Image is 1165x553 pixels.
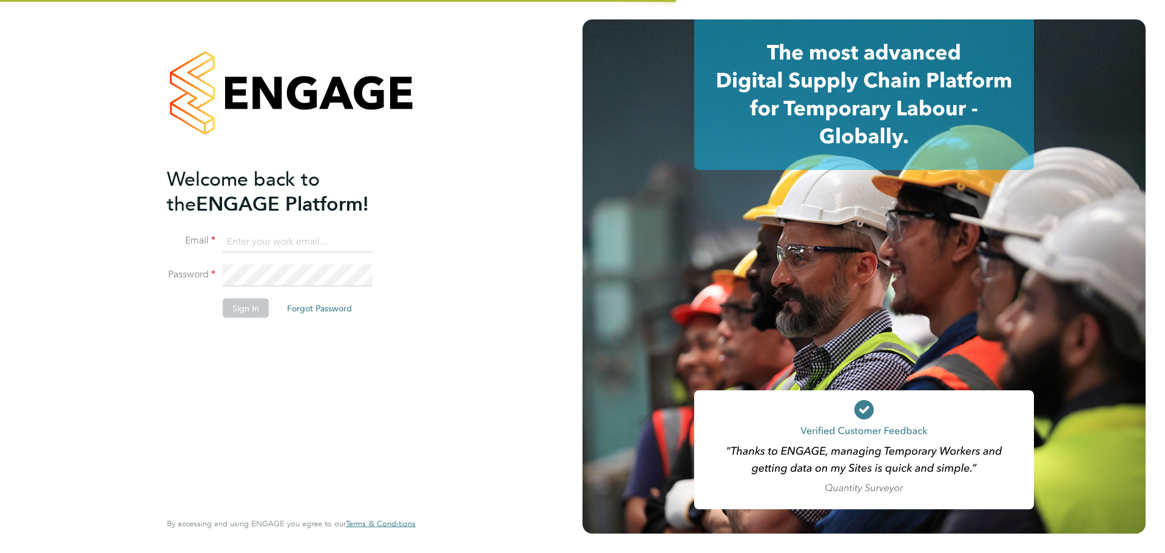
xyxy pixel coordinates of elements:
a: Terms & Conditions [346,519,416,529]
label: Email [167,234,215,247]
h2: ENGAGE Platform! [167,166,404,216]
span: Welcome back to the [167,167,320,215]
span: By accessing and using ENGAGE you agree to our [167,518,416,529]
label: Password [167,268,215,281]
button: Sign In [223,299,269,318]
input: Enter your work email... [223,231,373,253]
button: Forgot Password [277,299,362,318]
span: Terms & Conditions [346,518,416,529]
